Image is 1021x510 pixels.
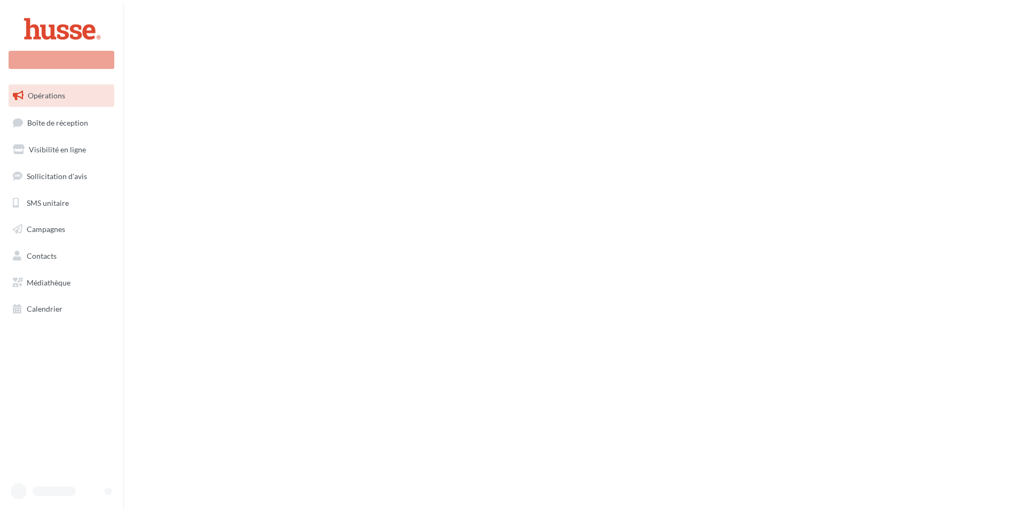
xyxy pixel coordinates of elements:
span: Visibilité en ligne [29,145,86,154]
span: Boîte de réception [27,118,88,127]
a: SMS unitaire [6,192,116,214]
span: Contacts [27,251,57,260]
span: Campagnes [27,225,65,234]
span: Médiathèque [27,278,70,287]
a: Médiathèque [6,272,116,294]
a: Calendrier [6,298,116,320]
span: SMS unitaire [27,198,69,207]
a: Opérations [6,84,116,107]
span: Sollicitation d'avis [27,172,87,181]
a: Boîte de réception [6,111,116,134]
a: Contacts [6,245,116,267]
a: Campagnes [6,218,116,241]
div: Nouvelle campagne [9,51,114,69]
a: Sollicitation d'avis [6,165,116,188]
span: Opérations [28,91,65,100]
a: Visibilité en ligne [6,138,116,161]
span: Calendrier [27,304,62,313]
